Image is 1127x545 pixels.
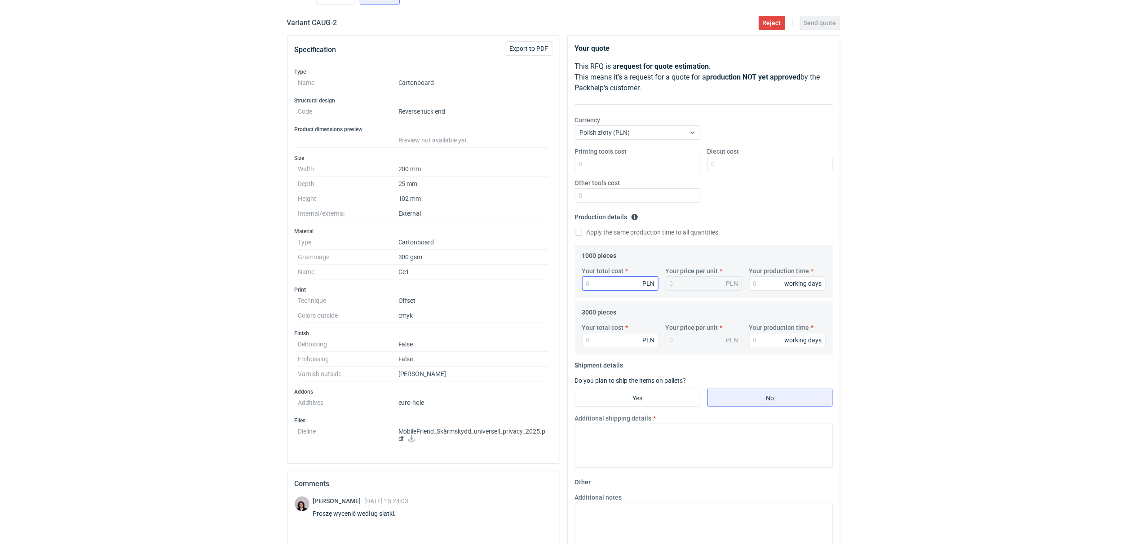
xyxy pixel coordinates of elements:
label: Other tools cost [575,178,620,187]
dd: False [398,352,549,367]
input: 0 [575,188,700,203]
dd: euro-hole [398,395,549,410]
span: [PERSON_NAME] [313,497,365,505]
h3: Print [295,286,552,293]
input: 0 [749,276,826,291]
span: Reject [763,20,781,26]
input: 0 [582,333,659,347]
dt: Type [298,235,398,250]
dd: Cartonboard [398,235,549,250]
dd: Cartonboard [398,75,549,90]
label: Your production time [749,266,809,275]
div: PLN [726,279,738,288]
dt: Width [298,162,398,177]
strong: production NOT yet approved [707,73,801,81]
input: 0 [707,157,833,171]
h2: Variant CAUG - 2 [287,18,337,28]
dt: Grammage [298,250,398,265]
label: Your total cost [582,266,624,275]
dd: Gc1 [398,265,549,279]
dt: Name [298,265,398,279]
label: Your production time [749,323,809,332]
p: This RFQ is a . This means it's a request for a quote for a by the Packhelp's customer. [575,61,833,93]
dd: 102 mm [398,191,549,206]
dd: [PERSON_NAME] [398,367,549,381]
legend: 1000 pieces [582,248,617,259]
dd: 300 gsm [398,250,549,265]
h3: Material [295,228,552,235]
div: Proszę wycenić według siatki. [313,509,409,518]
div: working days [785,279,822,288]
span: Preview not available yet. [398,137,469,144]
strong: Your quote [575,44,610,53]
legend: Shipment details [575,358,623,369]
dt: Debossing [298,337,398,352]
input: 0 [575,157,700,171]
legend: 3000 pieces [582,305,617,316]
div: PLN [643,336,655,345]
span: [DATE] 15:24:03 [365,497,409,505]
h3: Structural design [295,97,552,104]
dd: Reverse tuck end [398,104,549,119]
h2: Comments [295,479,552,489]
label: No [707,389,833,407]
label: Additional shipping details [575,414,652,423]
button: Specification [295,39,336,61]
h3: Size [295,155,552,162]
input: 0 [749,333,826,347]
dt: Additives [298,395,398,410]
dd: 200 mm [398,162,549,177]
button: Send quote [800,16,840,30]
h3: Finish [295,330,552,337]
dd: External [398,206,549,221]
label: Do you plan to ship the items on pallets? [575,377,686,384]
dt: Colors outside [298,308,398,323]
label: Diecut cost [707,147,739,156]
dt: Name [298,75,398,90]
label: Apply the same production time to all quantities [575,228,719,237]
label: Additional notes [575,493,622,502]
p: MobileFriend_Skärmskydd_universell_privacy_2025.pdf [398,428,549,443]
span: Export to PDF [510,45,548,52]
h3: Type [295,68,552,75]
h3: Files [295,417,552,424]
dd: False [398,337,549,352]
dd: 25 mm [398,177,549,191]
h3: Product dimensions preview [295,126,552,133]
label: Your price per unit [666,323,718,332]
div: PLN [726,336,738,345]
dd: Offset [398,293,549,308]
span: Send quote [804,20,836,26]
dt: Technique [298,293,398,308]
dd: cmyk [398,308,549,323]
label: Your price per unit [666,266,718,275]
span: Polish złoty (PLN) [580,129,630,136]
dt: Height [298,191,398,206]
strong: request for quote estimation [617,62,709,71]
button: Reject [759,16,785,30]
h3: Addons [295,388,552,395]
legend: Other [575,475,591,486]
dt: Internal/external [298,206,398,221]
label: Printing tools cost [575,147,627,156]
div: PLN [643,279,655,288]
label: Currency [575,115,601,124]
dt: Depth [298,177,398,191]
dt: Embossing [298,352,398,367]
label: Your total cost [582,323,624,332]
div: working days [785,336,822,345]
img: Sebastian Markut [295,496,309,511]
label: Yes [575,389,700,407]
legend: Production details [575,210,638,221]
input: 0 [582,276,659,291]
dt: Varnish outside [298,367,398,381]
dt: Dieline [298,424,398,449]
button: Export to PDF [506,41,552,56]
dt: Code [298,104,398,119]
